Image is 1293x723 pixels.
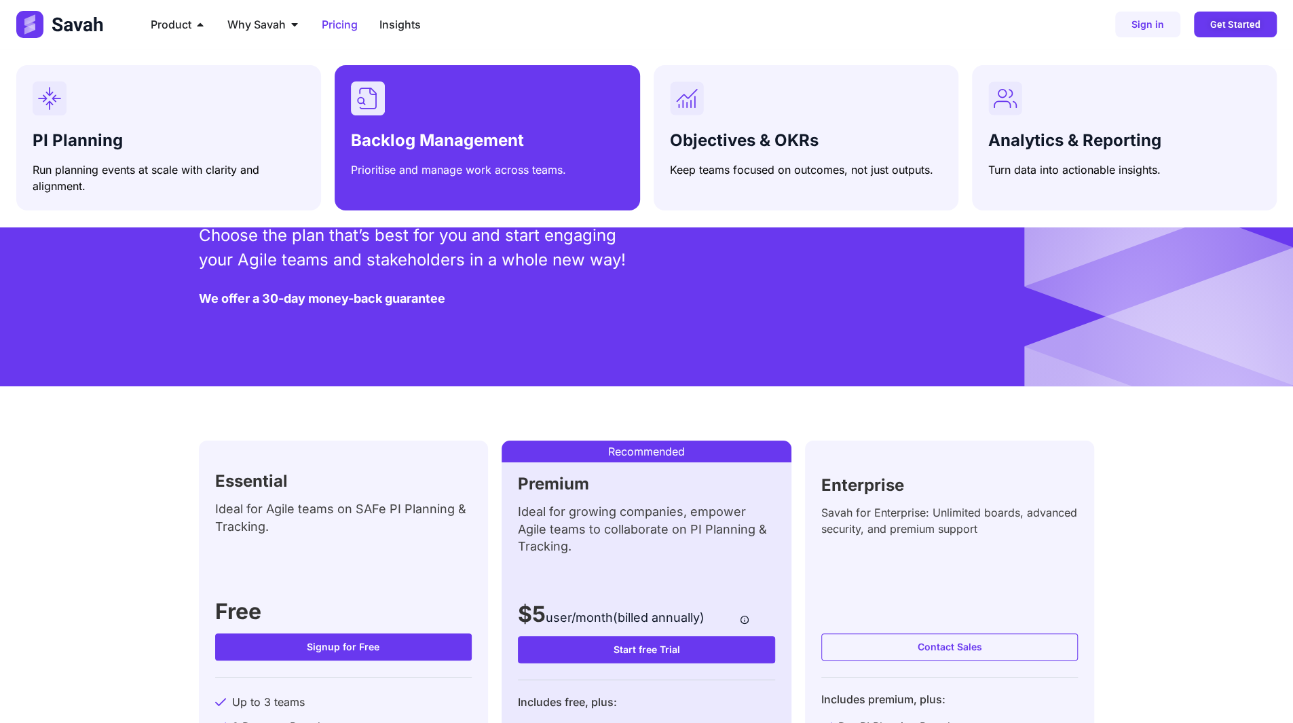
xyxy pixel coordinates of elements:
[821,504,1079,537] div: Savah for Enterprise: Unlimited boards, advanced security, and premium support
[351,162,623,178] p: Prioritise and manage work across teams.
[972,65,1277,210] a: Analytics & ReportingTurn data into actionable insights.
[654,65,958,210] a: Objectives & OKRsKeep teams focused on outcomes, not just outputs.
[16,65,321,210] a: PI PlanningRun planning events at scale with clarity and alignment.
[229,694,305,710] span: Up to 3 teams
[215,601,472,623] h3: Free
[670,162,942,178] p: Keep teams focused on outcomes, not just outputs.
[379,16,421,33] a: Insights
[1210,20,1260,29] span: Get Started
[140,11,827,38] div: Menu Toggle
[215,500,472,561] div: Ideal for Agile teams on SAFe PI Planning & Tracking.
[1131,20,1164,29] span: Sign in
[215,473,472,489] h2: Essential
[199,293,445,305] h5: We offer a 30-day money-back guarantee
[140,11,827,38] nav: Menu
[518,697,775,707] h6: Includes free, plus:
[546,610,705,625] span: user/month(billed annually)
[151,16,191,33] span: Product
[988,162,1260,178] p: Turn data into actionable insights.
[351,130,524,150] span: Backlog Management
[918,642,982,652] span: Contact Sales
[518,503,775,564] div: Ideal for growing companies, empower Agile teams to collaborate on PI Planning & Tracking.
[518,476,775,492] h2: Premium
[518,604,705,625] h3: $5
[821,633,1079,661] a: Contact Sales
[821,477,1079,494] h2: Enterprise
[1194,12,1277,37] a: Get Started
[502,446,791,457] p: Recommended
[215,633,472,661] a: Signup for Free
[322,16,358,33] a: Pricing
[33,162,305,194] p: Run planning events at scale with clarity and alignment.
[670,130,819,150] span: Objectives & OKRs
[988,130,1161,150] span: Analytics & Reporting
[227,16,286,33] span: Why Savah
[1115,12,1180,37] a: Sign in
[335,65,639,210] a: Backlog ManagementPrioritise and manage work across teams.
[16,11,106,38] img: Logo (2)
[1225,658,1293,723] iframe: Chat Widget
[307,642,379,652] span: Signup for Free
[821,694,1079,705] h6: Includes premium, plus:
[199,223,640,272] p: Choose the plan that’s best for you and start engaging your Agile teams and stakeholders in a who...
[518,636,775,663] a: Start free Trial
[613,645,679,654] span: Start free Trial
[33,130,123,150] span: PI Planning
